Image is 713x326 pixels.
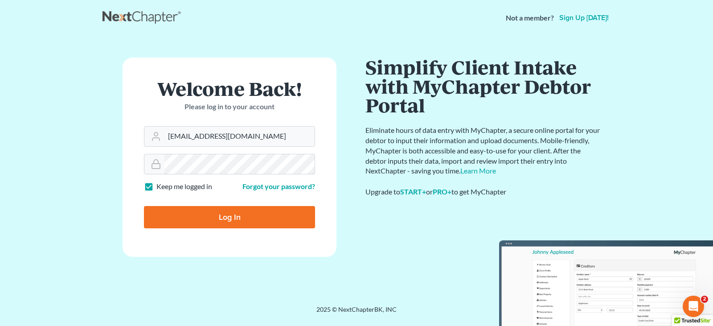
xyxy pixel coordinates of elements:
a: PRO+ [433,187,451,196]
div: Upgrade to or to get MyChapter [365,187,602,197]
a: START+ [400,187,426,196]
p: Eliminate hours of data entry with MyChapter, a secure online portal for your debtor to input the... [365,125,602,176]
input: Email Address [164,127,315,146]
div: 2025 © NextChapterBK, INC [102,305,611,321]
a: Forgot your password? [242,182,315,190]
h1: Simplify Client Intake with MyChapter Debtor Portal [365,58,602,115]
strong: Not a member? [506,13,554,23]
span: 2 [701,296,708,303]
h1: Welcome Back! [144,79,315,98]
a: Learn More [460,166,496,175]
a: Sign up [DATE]! [557,14,611,21]
input: Log In [144,206,315,228]
label: Keep me logged in [156,182,212,192]
p: Please log in to your account [144,102,315,112]
iframe: Intercom live chat [683,296,704,317]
